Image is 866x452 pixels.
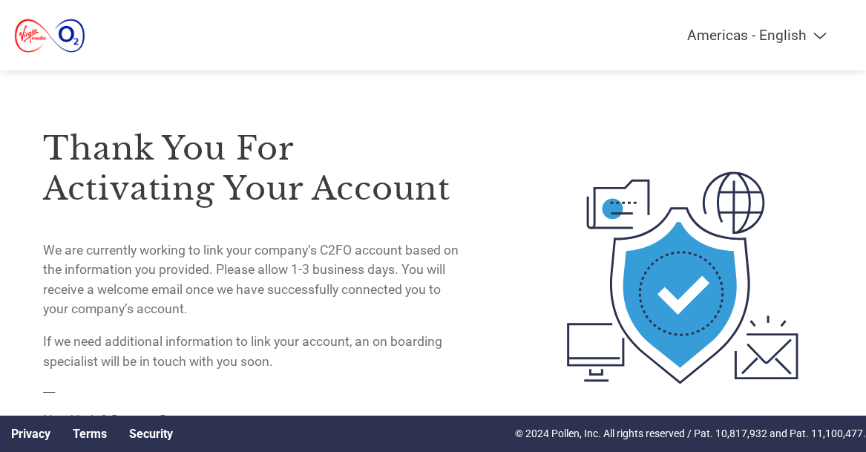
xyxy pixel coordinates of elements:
p: If we need additional information to link your account, an on boarding specialist will be in touc... [43,332,464,371]
p: © 2024 Pollen, Inc. All rights reserved / Pat. 10,817,932 and Pat. 11,100,477. [515,426,866,442]
a: Privacy [11,427,50,441]
a: Contact Support [110,413,206,428]
div: — [43,96,464,443]
a: Security [129,427,173,441]
p: We are currently working to link your company’s C2FO account based on the information you provide... [43,240,464,319]
img: Virgin Media [11,15,88,56]
p: Need help? [43,410,464,430]
h3: Thank you for activating your account [43,128,464,209]
a: Terms [73,427,107,441]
